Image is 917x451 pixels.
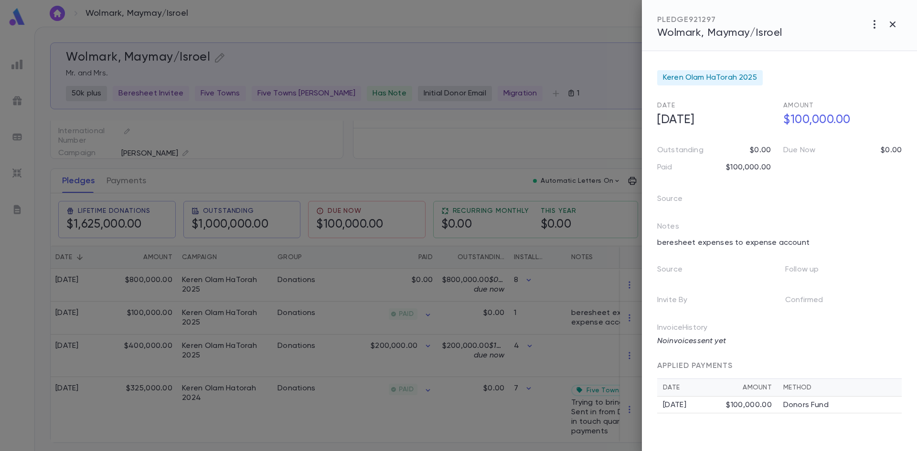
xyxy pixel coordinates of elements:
[663,400,726,410] div: [DATE]
[657,362,733,370] span: APPLIED PAYMENTS
[657,336,902,346] p: No invoices sent yet
[663,384,743,391] div: Date
[657,102,675,109] span: Date
[657,191,698,210] p: Source
[750,146,771,155] p: $0.00
[657,15,782,25] div: PLEDGE 921297
[783,146,815,155] p: Due Now
[743,384,772,391] div: Amount
[657,222,679,235] p: Notes
[657,262,698,281] p: Source
[778,110,902,130] h5: $100,000.00
[657,70,763,85] div: Keren Olam HaTorah 2025
[783,400,829,410] p: Donors Fund
[657,323,902,336] p: Invoice History
[651,235,902,251] div: beresheet expenses to expense account
[785,293,838,312] p: Confirmed
[778,379,902,397] th: Method
[726,400,772,410] div: $100,000.00
[663,73,757,83] span: Keren Olam HaTorah 2025
[726,163,771,172] p: $100,000.00
[657,293,703,312] p: Invite By
[657,146,704,155] p: Outstanding
[785,262,834,281] p: Follow up
[657,28,782,38] span: Wolmark, Maymay/Isroel
[783,102,814,109] span: Amount
[657,163,672,172] p: Paid
[651,110,776,130] h5: [DATE]
[881,146,902,155] p: $0.00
